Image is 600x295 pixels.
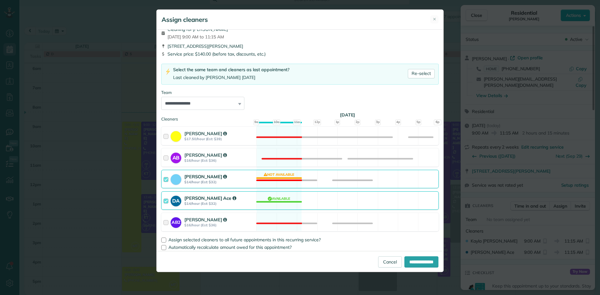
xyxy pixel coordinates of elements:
[408,69,435,78] a: Re-select
[171,196,181,204] strong: DA
[167,34,228,40] span: [DATE] 9:00 AM to 11:15 AM
[184,137,254,141] strong: $17.50/hour (Est: $39)
[168,237,321,243] span: Assign selected cleaners to all future appointments in this recurring service?
[184,152,227,158] strong: [PERSON_NAME]
[171,153,181,161] strong: AB
[162,15,208,24] h5: Assign cleaners
[171,217,181,226] strong: AB2
[184,130,227,136] strong: [PERSON_NAME]
[184,180,254,184] strong: $14/hour (Est: $32)
[173,74,289,81] div: Last cleaned by [PERSON_NAME] [DATE]
[433,16,436,22] span: ✕
[184,195,236,201] strong: [PERSON_NAME] Ace
[168,244,292,250] span: Automatically recalculate amount owed for this appointment?
[184,223,254,227] strong: $16/hour (Est: $36)
[378,256,402,268] a: Cancel
[184,217,227,223] strong: [PERSON_NAME]
[184,174,227,179] strong: [PERSON_NAME]
[161,43,439,49] div: [STREET_ADDRESS][PERSON_NAME]
[184,201,254,206] strong: $14/hour (Est: $32)
[161,90,439,96] div: Team
[184,158,254,163] strong: $16/hour (Est: $36)
[161,51,439,57] div: Service price: $140.00 (before tax, discounts, etc.)
[165,68,171,75] img: lightning-bolt-icon-94e5364df696ac2de96d3a42b8a9ff6ba979493684c50e6bbbcda72601fa0d29.png
[173,66,289,73] div: Select the same team and cleaners as last appointment?
[161,116,439,118] div: Cleaners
